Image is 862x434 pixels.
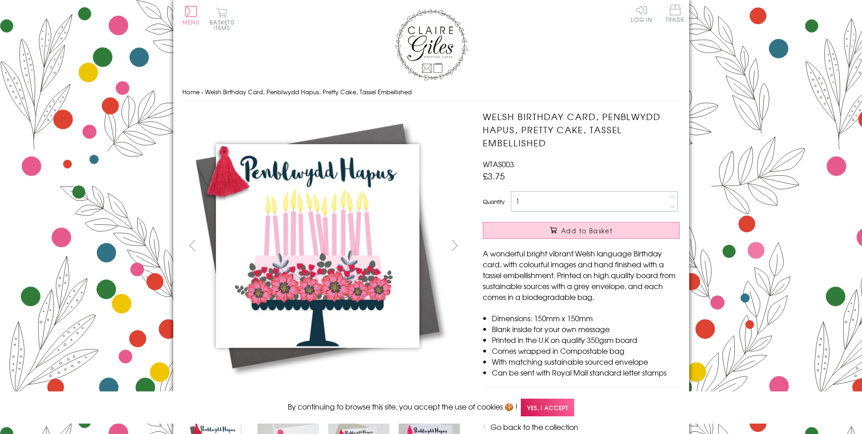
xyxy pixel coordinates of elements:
a: Trade [666,5,685,24]
button: next [444,235,465,256]
a: Go back to the collection [491,421,578,432]
span: 0 items [214,18,234,32]
span: WTAS003 [483,159,514,169]
li: Comes wrapped in Compostable bag [492,345,680,356]
button: prev [182,235,203,256]
label: Quantity [483,198,505,206]
span: £3.75 [483,169,505,182]
a: Home [182,87,200,96]
a: Log In [631,5,652,22]
li: With matching sustainable sourced envelope [492,356,680,367]
span: Trade [666,5,685,22]
p: A wonderful bright vibrant Welsh language Birthday card, with colourful images and hand finished ... [483,248,680,302]
span: Add to Basket [561,226,613,235]
button: Menu [182,6,200,25]
li: Blank inside for your own message [492,323,680,334]
button: Add to Basket [483,222,680,239]
span: Menu [182,18,200,26]
span: Yes, I accept [521,399,574,416]
li: Printed in the U.K on quality 350gsm board [492,334,680,345]
img: Welsh Birthday Card, Penblwydd Hapus, Pretty Cake, Tassel Embellished [465,110,736,382]
h1: Welsh Birthday Card, Penblwydd Hapus, Pretty Cake, Tassel Embellished [483,110,680,149]
li: Dimensions: 150mm x 150mm [492,313,680,323]
button: Basket0 items [210,7,234,30]
span: Welsh Birthday Card, Penblwydd Hapus, Pretty Cake, Tassel Embellished [205,87,412,96]
img: Welsh Birthday Card, Penblwydd Hapus, Pretty Cake, Tassel Embellished [182,110,453,382]
nav: breadcrumbs [182,83,680,101]
img: Claire Giles Greetings Cards [395,9,467,81]
li: Can be sent with Royal Mail standard letter stamps [492,367,680,378]
span: › [201,87,203,96]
